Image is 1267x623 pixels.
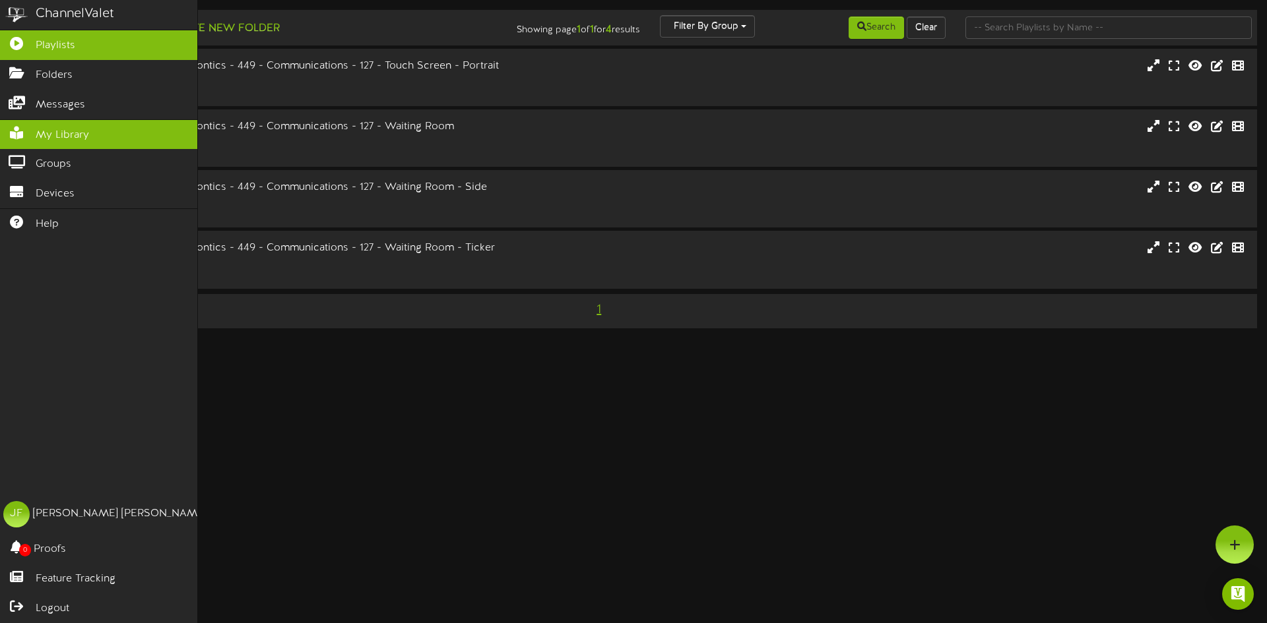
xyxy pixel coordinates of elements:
[3,501,30,527] div: JF
[34,542,66,557] span: Proofs
[36,187,75,202] span: Devices
[53,119,539,134] div: [PERSON_NAME] Orthodontics - 449 - Communications - 127 - Waiting Room
[36,38,75,53] span: Playlists
[590,24,594,36] strong: 1
[53,74,539,85] div: Portrait ( 9:16 )
[36,128,89,143] span: My Library
[593,303,604,317] span: 1
[36,5,114,24] div: ChannelValet
[53,195,539,206] div: Portrait ( 9:16 )
[965,16,1252,39] input: -- Search Playlists by Name --
[36,217,59,232] span: Help
[577,24,581,36] strong: 1
[53,180,539,195] div: [PERSON_NAME] Orthodontics - 449 - Communications - 127 - Waiting Room - Side
[152,20,284,37] button: Create New Folder
[660,15,755,38] button: Filter By Group
[53,146,539,157] div: # 2342
[606,24,612,36] strong: 4
[36,68,73,83] span: Folders
[53,85,539,96] div: # 2346
[53,267,539,278] div: # 2345
[53,241,539,256] div: [PERSON_NAME] Orthodontics - 449 - Communications - 127 - Waiting Room - Ticker
[36,98,85,113] span: Messages
[36,601,69,616] span: Logout
[53,59,539,74] div: [PERSON_NAME] Orthodontics - 449 - Communications - 127 - Touch Screen - Portrait
[53,256,539,267] div: Ticker ( )
[446,15,650,38] div: Showing page of for results
[36,157,71,172] span: Groups
[33,506,207,521] div: [PERSON_NAME] [PERSON_NAME]
[1222,578,1254,610] div: Open Intercom Messenger
[19,544,31,556] span: 0
[907,16,946,39] button: Clear
[53,206,539,218] div: # 2343
[36,572,115,587] span: Feature Tracking
[53,134,539,146] div: Landscape ( 16:9 )
[849,16,904,39] button: Search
